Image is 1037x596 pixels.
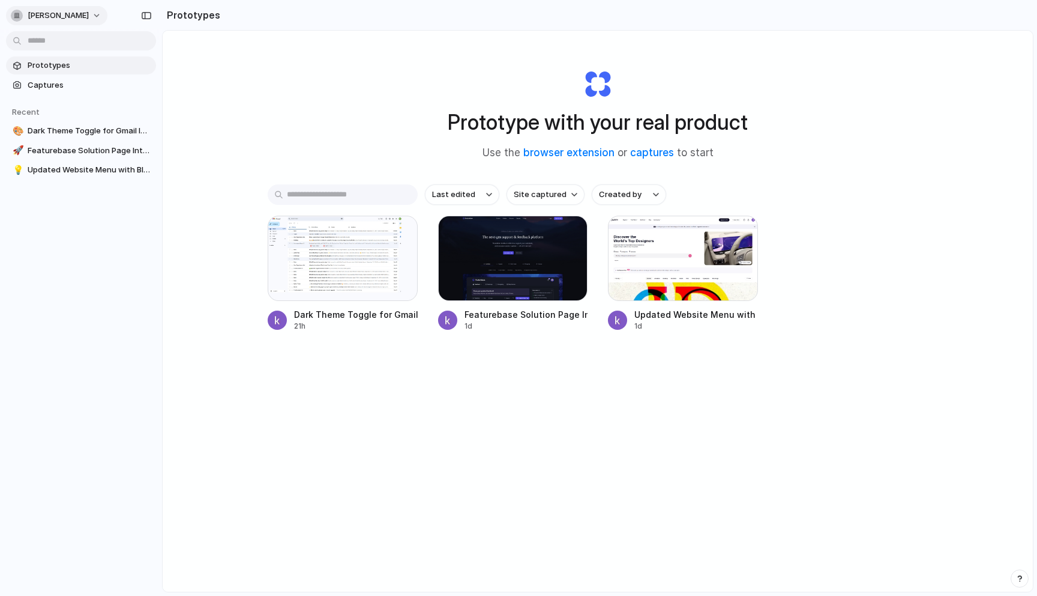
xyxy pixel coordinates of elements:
span: Site captured [514,189,567,201]
span: Recent [12,107,40,117]
span: Updated Website Menu with Blog Addition [28,164,151,176]
a: browser extension [523,147,615,159]
div: 1d [464,321,588,332]
h2: Prototypes [162,8,220,22]
button: Created by [592,184,666,205]
a: Captures [6,76,156,94]
span: Dark Theme Toggle for Gmail Inbox [28,125,151,137]
div: Dark Theme Toggle for Gmail Inbox [294,308,418,321]
div: 🎨 [13,124,21,138]
button: Last edited [425,184,499,205]
span: [PERSON_NAME] [28,10,89,22]
span: Captures [28,79,151,91]
div: 💡 [13,163,21,177]
div: Featurebase Solution Page Integration [464,308,588,321]
a: 🎨Dark Theme Toggle for Gmail Inbox [6,122,156,140]
a: Updated Website Menu with Blog AdditionUpdated Website Menu with Blog Addition1d [608,216,758,332]
span: Created by [599,189,642,201]
a: Featurebase Solution Page IntegrationFeaturebase Solution Page Integration1d [438,216,588,332]
div: 1d [634,321,758,332]
a: 🚀Featurebase Solution Page Integration [6,142,156,160]
span: Use the or to start [482,145,714,161]
a: Prototypes [6,56,156,74]
button: 🎨 [11,125,23,137]
button: Site captured [506,184,585,205]
button: 🚀 [11,145,23,157]
span: Prototypes [28,59,151,71]
div: 21h [294,321,418,332]
a: Dark Theme Toggle for Gmail InboxDark Theme Toggle for Gmail Inbox21h [268,216,418,332]
button: 💡 [11,164,23,176]
a: captures [630,147,674,159]
h1: Prototype with your real product [448,106,748,138]
div: Updated Website Menu with Blog Addition [634,308,758,321]
button: [PERSON_NAME] [6,6,107,25]
a: 💡Updated Website Menu with Blog Addition [6,161,156,179]
span: Last edited [432,189,475,201]
span: Featurebase Solution Page Integration [28,145,151,157]
div: 🚀 [13,144,21,157]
